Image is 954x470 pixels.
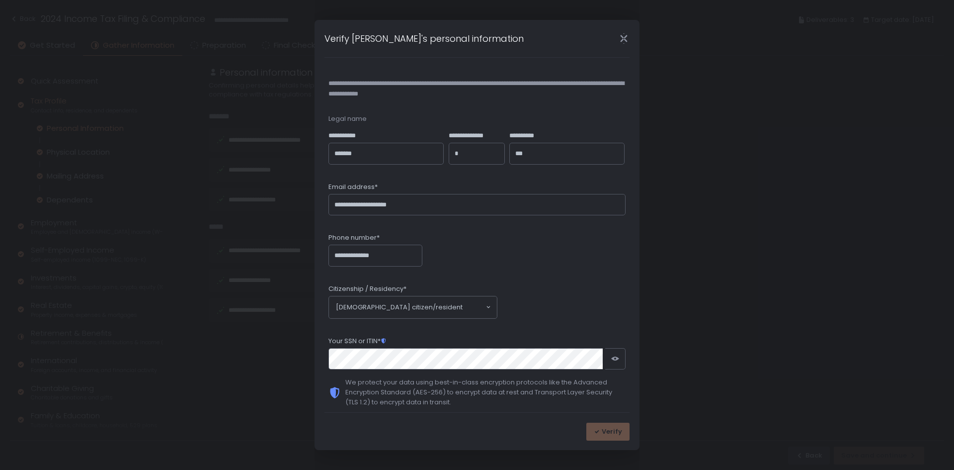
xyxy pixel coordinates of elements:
[336,302,463,312] span: [DEMOGRAPHIC_DATA] citizen/resident
[463,302,485,312] input: Search for option
[328,337,387,346] span: Your SSN or ITIN*
[328,114,626,123] div: Legal name
[328,183,378,191] span: Email address*
[608,33,639,44] div: Close
[328,233,380,242] span: Phone number*
[345,377,626,407] div: We protect your data using best-in-class encryption protocols like the Advanced Encryption Standa...
[328,284,406,293] span: Citizenship / Residency*
[329,296,497,318] div: Search for option
[324,32,524,45] h1: Verify [PERSON_NAME]'s personal information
